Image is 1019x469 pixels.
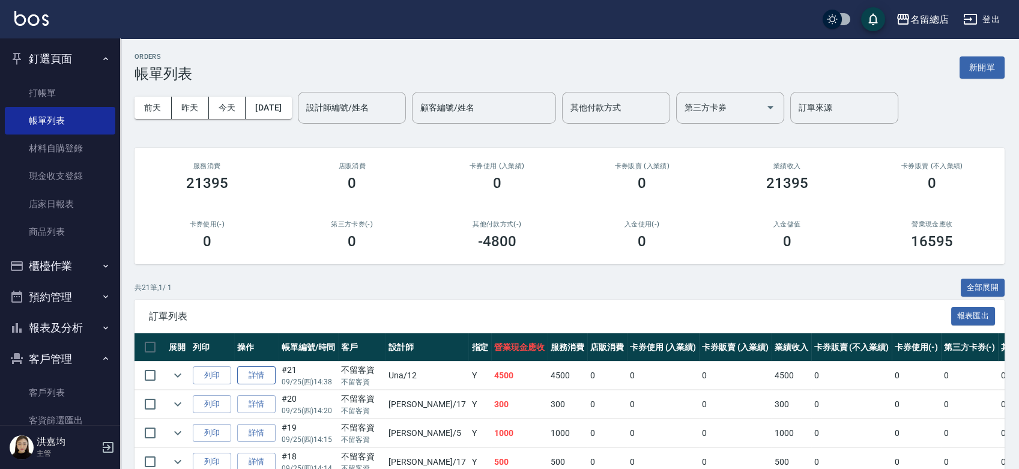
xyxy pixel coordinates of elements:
[237,366,276,385] a: 詳情
[584,162,701,170] h2: 卡券販賣 (入業績)
[5,343,115,375] button: 客戶管理
[699,419,772,447] td: 0
[282,434,335,445] p: 09/25 (四) 14:15
[135,53,192,61] h2: ORDERS
[5,107,115,135] a: 帳單列表
[548,390,587,419] td: 300
[279,390,338,419] td: #20
[5,162,115,190] a: 現金收支登錄
[341,405,383,416] p: 不留客資
[699,333,772,362] th: 卡券販賣 (入業績)
[193,366,231,385] button: 列印
[5,379,115,407] a: 客戶列表
[190,333,234,362] th: 列印
[468,390,491,419] td: Y
[348,233,356,250] h3: 0
[439,220,555,228] h2: 其他付款方式(-)
[699,362,772,390] td: 0
[627,333,700,362] th: 卡券使用 (入業績)
[149,220,265,228] h2: 卡券使用(-)
[584,220,701,228] h2: 入金使用(-)
[386,333,468,362] th: 設計師
[811,333,892,362] th: 卡券販賣 (不入業績)
[5,218,115,246] a: 商品列表
[193,424,231,443] button: 列印
[941,333,999,362] th: 第三方卡券(-)
[587,419,627,447] td: 0
[341,377,383,387] p: 不留客資
[203,233,211,250] h3: 0
[135,97,172,119] button: 前天
[493,175,501,192] h3: 0
[149,162,265,170] h3: 服務消費
[491,419,548,447] td: 1000
[491,390,548,419] td: 300
[587,390,627,419] td: 0
[911,233,953,250] h3: 16595
[772,362,811,390] td: 4500
[892,362,941,390] td: 0
[891,7,954,32] button: 名留總店
[478,233,516,250] h3: -4800
[772,333,811,362] th: 業績收入
[772,390,811,419] td: 300
[874,162,991,170] h2: 卡券販賣 (不入業績)
[941,362,999,390] td: 0
[5,135,115,162] a: 材料自購登錄
[209,97,246,119] button: 今天
[172,97,209,119] button: 昨天
[341,434,383,445] p: 不留客資
[627,419,700,447] td: 0
[193,395,231,414] button: 列印
[166,333,190,362] th: 展開
[960,56,1005,79] button: 新開單
[638,233,646,250] h3: 0
[294,162,411,170] h2: 店販消費
[234,333,279,362] th: 操作
[468,333,491,362] th: 指定
[135,65,192,82] h3: 帳單列表
[5,250,115,282] button: 櫃檯作業
[14,11,49,26] img: Logo
[348,175,356,192] h3: 0
[699,390,772,419] td: 0
[5,282,115,313] button: 預約管理
[928,175,936,192] h3: 0
[341,364,383,377] div: 不留客資
[169,395,187,413] button: expand row
[811,362,892,390] td: 0
[341,393,383,405] div: 不留客資
[729,220,845,228] h2: 入金儲值
[5,43,115,74] button: 釘選頁面
[627,362,700,390] td: 0
[811,419,892,447] td: 0
[638,175,646,192] h3: 0
[37,448,98,459] p: 主管
[341,450,383,463] div: 不留客資
[548,333,587,362] th: 服務消費
[282,377,335,387] p: 09/25 (四) 14:38
[439,162,555,170] h2: 卡券使用 (入業績)
[874,220,991,228] h2: 營業現金應收
[892,419,941,447] td: 0
[468,419,491,447] td: Y
[729,162,845,170] h2: 業績收入
[491,333,548,362] th: 營業現金應收
[772,419,811,447] td: 1000
[5,312,115,343] button: 報表及分析
[237,395,276,414] a: 詳情
[338,333,386,362] th: 客戶
[941,390,999,419] td: 0
[279,333,338,362] th: 帳單編號/時間
[386,419,468,447] td: [PERSON_NAME] /5
[282,405,335,416] p: 09/25 (四) 14:20
[246,97,291,119] button: [DATE]
[548,419,587,447] td: 1000
[5,190,115,218] a: 店家日報表
[892,390,941,419] td: 0
[941,419,999,447] td: 0
[958,8,1005,31] button: 登出
[341,422,383,434] div: 不留客資
[279,419,338,447] td: #19
[761,98,780,117] button: Open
